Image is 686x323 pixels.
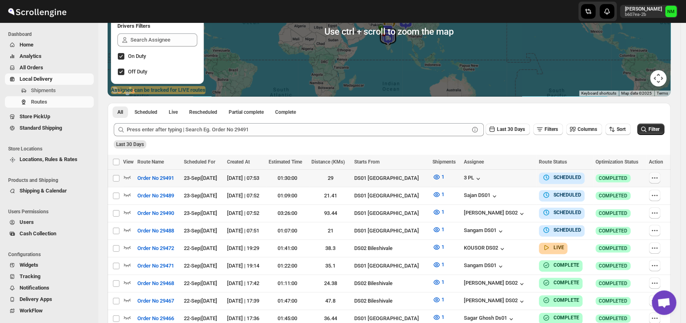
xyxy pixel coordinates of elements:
button: Shipments [5,85,94,96]
span: WorkFlow [20,308,43,314]
button: Routes [5,96,94,108]
button: 3 PL [464,175,482,183]
button: LIVE [542,243,564,252]
div: DS02 Bileshivale [354,279,428,288]
span: Locations, Rules & Rates [20,156,77,162]
button: SCHEDULED [542,191,581,199]
span: Created At [227,159,250,165]
span: Columns [578,126,597,132]
div: [DATE] | 07:52 [227,209,264,217]
b: SCHEDULED [554,210,581,215]
button: Map camera controls [650,70,666,86]
span: All Orders [20,64,43,71]
button: Sangam DS01 [464,227,505,235]
span: Off Duty [128,69,147,75]
span: Shipping & Calendar [20,188,67,194]
button: COMPLETE [542,296,579,304]
span: Route Status [539,159,567,165]
button: Tracking [5,271,94,282]
span: Assignee [464,159,484,165]
div: 01:22:00 [269,262,307,270]
span: All [117,109,123,115]
button: User menu [620,5,677,18]
span: Users Permissions [8,208,94,215]
span: COMPLETED [599,192,627,199]
div: [DATE] | 17:39 [227,297,264,305]
span: COMPLETED [599,210,627,217]
span: Narjit Magar [665,6,677,17]
span: Home [20,42,33,48]
text: NM [667,9,675,14]
span: Analytics [20,53,42,59]
button: Sajan DS01 [464,192,499,200]
div: [DATE] | 07:52 [227,192,264,200]
span: Live [169,109,178,115]
button: Home [5,39,94,51]
span: 23-Sep | [DATE] [184,228,217,234]
div: 03:26:00 [269,209,307,217]
span: Order No 29466 [137,314,174,323]
span: 1 [441,296,444,303]
div: 01:07:00 [269,227,307,235]
span: Order No 29468 [137,279,174,288]
button: 1 [428,188,449,201]
div: 29 [311,174,349,182]
h2: Drivers Filters [117,22,197,30]
div: 24.38 [311,279,349,288]
div: DS01 [GEOGRAPHIC_DATA] [354,192,428,200]
div: DS01 [GEOGRAPHIC_DATA] [354,262,428,270]
div: Sangam DS01 [464,262,505,270]
span: Filters [545,126,558,132]
button: Cash Collection [5,228,94,239]
span: 1 [441,191,444,197]
input: Search Assignee [130,33,197,46]
button: Notifications [5,282,94,294]
span: Scheduled [135,109,157,115]
button: SCHEDULED [542,226,581,234]
span: COMPLETED [599,228,627,234]
div: 01:47:00 [269,297,307,305]
button: Order No 29489 [132,189,179,202]
button: Order No 29490 [132,207,179,220]
button: All Orders [5,62,94,73]
span: Local Delivery [20,76,53,82]
button: [PERSON_NAME] DS02 [464,280,526,288]
div: 93.44 [311,209,349,217]
button: Keyboard shortcuts [581,91,616,96]
button: 1 [428,293,449,306]
span: Standard Shipping [20,125,62,131]
span: Store PickUp [20,113,50,119]
span: Products and Shipping [8,177,94,184]
div: DS01 [GEOGRAPHIC_DATA] [354,174,428,182]
span: Distance (KMs) [311,159,345,165]
span: Scheduled For [184,159,215,165]
button: SCHEDULED [542,173,581,181]
span: Estimated Time [269,159,302,165]
span: COMPLETED [599,175,627,181]
b: SCHEDULED [554,192,581,198]
button: Order No 29468 [132,277,179,290]
b: SCHEDULED [554,227,581,233]
button: Widgets [5,259,94,271]
span: 1 [441,261,444,268]
div: 36.44 [311,314,349,323]
b: COMPLETE [554,297,579,303]
span: Order No 29471 [137,262,174,270]
span: 1 [441,226,444,232]
button: 1 [428,170,449,184]
span: Optimization Status [596,159,638,165]
button: Filters [533,124,563,135]
button: 1 [428,206,449,219]
span: 22-Sep | [DATE] [184,245,217,251]
span: COMPLETED [599,298,627,304]
div: DS01 [GEOGRAPHIC_DATA] [354,209,428,217]
div: [PERSON_NAME] DS02 [464,297,526,305]
span: Filter [649,126,660,132]
span: 23-Sep | [DATE] [184,210,217,216]
span: Sort [617,126,626,132]
span: Rescheduled [189,109,217,115]
span: 22-Sep | [DATE] [184,315,217,321]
